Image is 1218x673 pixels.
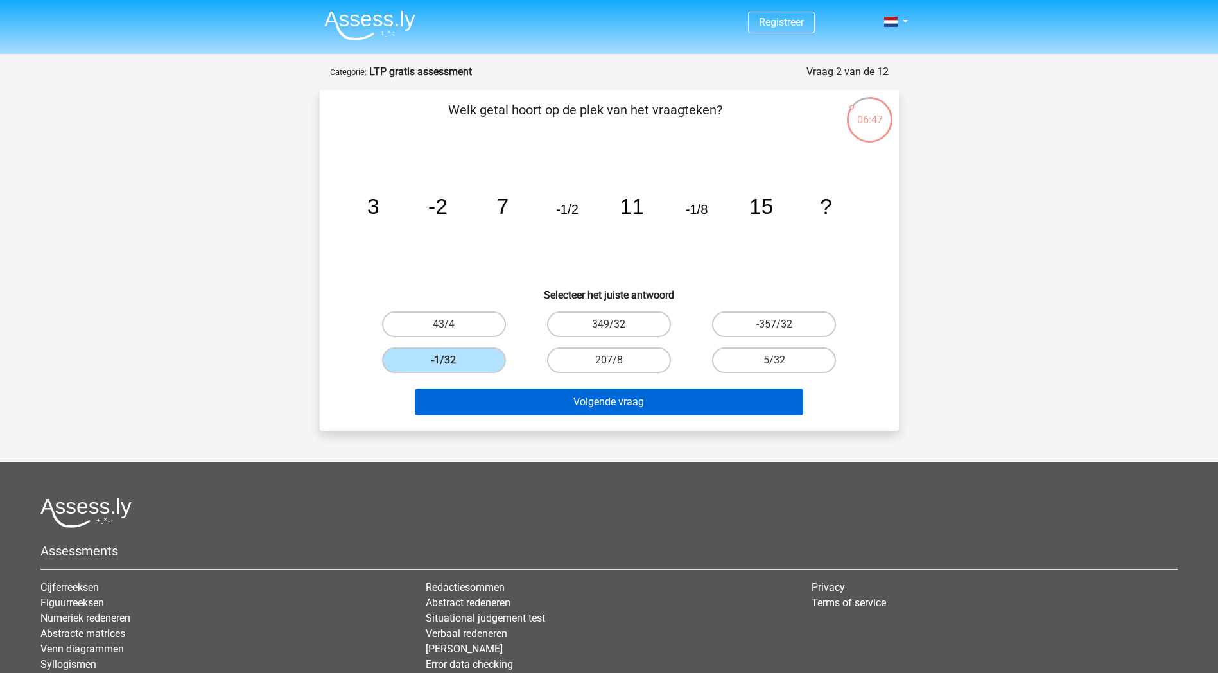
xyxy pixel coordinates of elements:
[685,202,708,216] tspan: -1/8
[40,658,96,670] a: Syllogismen
[806,64,889,80] div: Vraag 2 van de 12
[330,67,367,77] small: Categorie:
[40,612,130,624] a: Numeriek redeneren
[382,311,506,337] label: 43/4
[812,597,886,609] a: Terms of service
[426,581,505,593] a: Redactiesommen
[749,195,773,218] tspan: 15
[547,347,671,373] label: 207/8
[40,597,104,609] a: Figuurreeksen
[712,311,836,337] label: -357/32
[812,581,845,593] a: Privacy
[547,311,671,337] label: 349/32
[820,195,832,218] tspan: ?
[712,347,836,373] label: 5/32
[369,66,472,78] strong: LTP gratis assessment
[415,389,803,415] button: Volgende vraag
[40,543,1178,559] h5: Assessments
[759,16,804,28] a: Registreer
[340,100,830,139] p: Welk getal hoort op de plek van het vraagteken?
[426,627,507,640] a: Verbaal redeneren
[428,195,448,218] tspan: -2
[426,597,510,609] a: Abstract redeneren
[496,195,509,218] tspan: 7
[382,347,506,373] label: -1/32
[620,195,643,218] tspan: 11
[340,279,878,301] h6: Selecteer het juiste antwoord
[40,581,99,593] a: Cijferreeksen
[426,612,545,624] a: Situational judgement test
[40,627,125,640] a: Abstracte matrices
[324,10,415,40] img: Assessly
[40,498,132,528] img: Assessly logo
[556,202,579,216] tspan: -1/2
[367,195,379,218] tspan: 3
[426,658,513,670] a: Error data checking
[846,96,894,128] div: 06:47
[40,643,124,655] a: Venn diagrammen
[426,643,503,655] a: [PERSON_NAME]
